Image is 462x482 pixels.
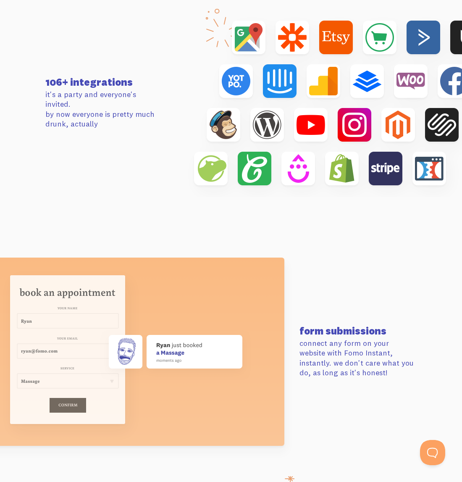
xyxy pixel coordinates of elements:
h3: 106+ integrations [45,77,163,87]
p: it's a party and everyone's invited. by now everyone is pretty much drunk, actually [45,90,163,129]
p: connect any form on your website with Fomo Instant, instantly. we don't care what you do, as long... [299,338,417,378]
h3: form submissions [299,326,417,336]
iframe: Help Scout Beacon - Open [420,440,445,465]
